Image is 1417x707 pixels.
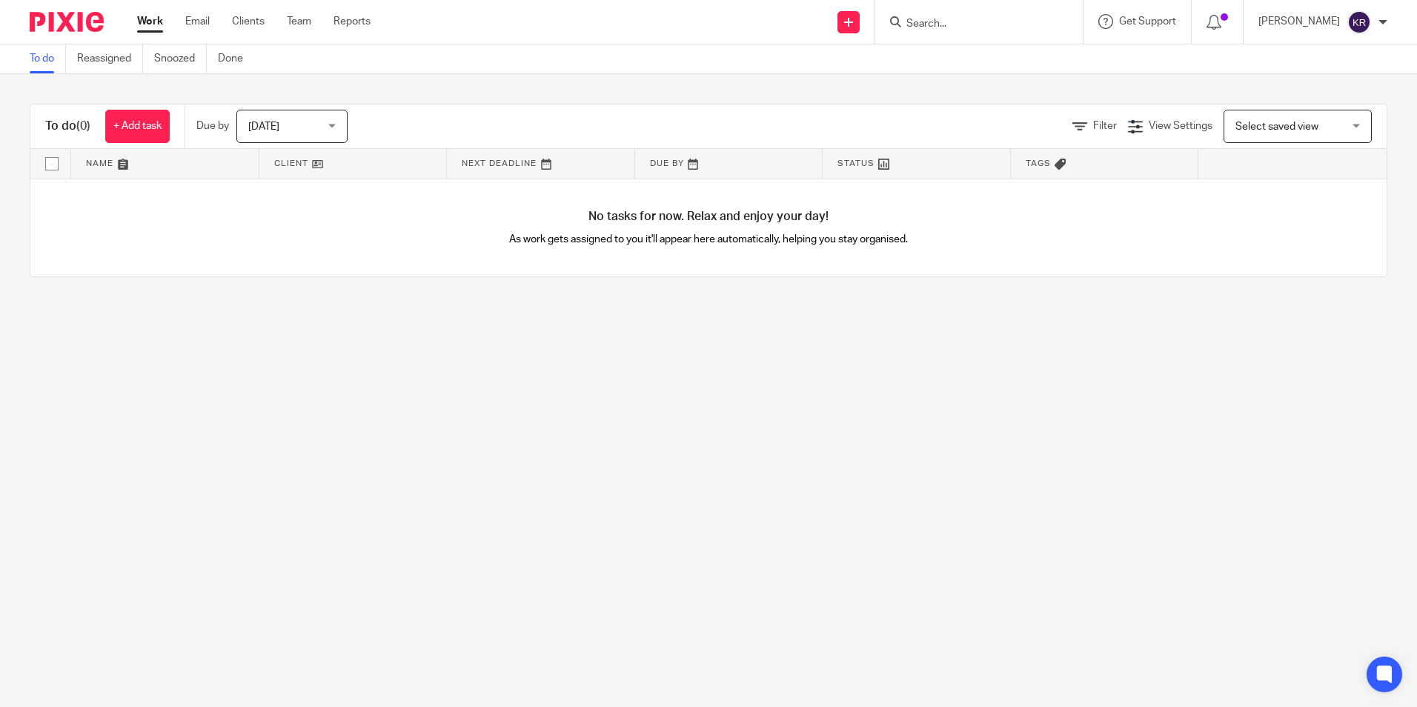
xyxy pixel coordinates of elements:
[905,18,1038,31] input: Search
[77,44,143,73] a: Reassigned
[287,14,311,29] a: Team
[1093,121,1117,131] span: Filter
[1235,122,1318,132] span: Select saved view
[30,12,104,32] img: Pixie
[1026,159,1051,167] span: Tags
[248,122,279,132] span: [DATE]
[1119,16,1176,27] span: Get Support
[45,119,90,134] h1: To do
[196,119,229,133] p: Due by
[1258,14,1340,29] p: [PERSON_NAME]
[185,14,210,29] a: Email
[1149,121,1212,131] span: View Settings
[218,44,254,73] a: Done
[30,44,66,73] a: To do
[76,120,90,132] span: (0)
[370,232,1048,247] p: As work gets assigned to you it'll appear here automatically, helping you stay organised.
[105,110,170,143] a: + Add task
[232,14,265,29] a: Clients
[30,209,1387,225] h4: No tasks for now. Relax and enjoy your day!
[137,14,163,29] a: Work
[1347,10,1371,34] img: svg%3E
[154,44,207,73] a: Snoozed
[333,14,371,29] a: Reports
